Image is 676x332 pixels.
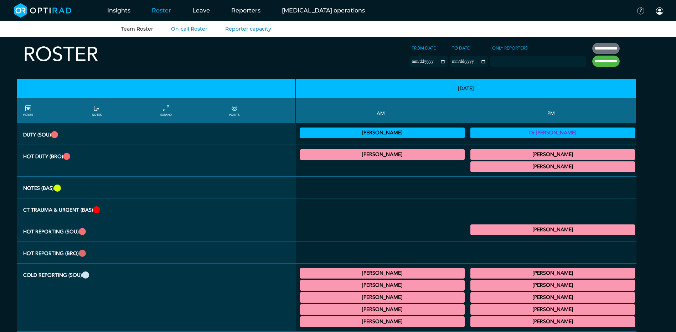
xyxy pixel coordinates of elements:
div: CT Trauma & Urgent/MRI Trauma & Urgent 13:00 - 17:00 [470,149,635,160]
div: MRI MSK/MRI Neuro 13:00 - 15:00 [470,280,635,291]
summary: [PERSON_NAME] [471,293,634,302]
div: General CT 16:00 - 17:00 [470,316,635,327]
th: Duty (SOU) [17,123,296,145]
div: General CT/General MRI 10:00 - 14:00 [300,304,465,315]
summary: Dr [PERSON_NAME] [471,129,634,137]
th: Hot Reporting (BRO) [17,242,296,264]
img: brand-opti-rad-logos-blue-and-white-d2f68631ba2948856bd03f2d395fb146ddc8fb01b4b6e9315ea85fa773367... [14,3,72,18]
th: AM [296,98,466,123]
div: General CT/General MRI 15:30 - 17:00 [470,304,635,315]
th: CT Trauma & Urgent (BAS) [17,198,296,220]
summary: [PERSON_NAME] [471,305,634,314]
div: General MRI/General CT 12:30 - 14:30 [470,268,635,279]
summary: [PERSON_NAME] [471,317,634,326]
th: Hot Duty (BRO) [17,145,296,177]
a: FILTERS [23,104,33,117]
summary: [PERSON_NAME] [471,225,634,234]
a: collapse/expand expected points [229,104,239,117]
summary: [PERSON_NAME] [471,269,634,277]
summary: [PERSON_NAME] [471,150,634,159]
label: Only Reporters [490,43,530,53]
th: [DATE] [296,79,637,98]
input: null [491,57,526,64]
summary: [PERSON_NAME] [301,317,464,326]
label: From date [409,43,438,53]
summary: [PERSON_NAME] [301,293,464,302]
summary: [PERSON_NAME] [471,281,634,290]
th: Hot Reporting (SOU) [17,220,296,242]
a: On-call Roster [171,26,207,32]
div: General MRI 09:30 - 11:00 [300,280,465,291]
div: Vetting (30 PF Points) 09:00 - 13:00 [300,128,465,138]
label: To date [450,43,472,53]
div: General CT 09:30 - 10:30 [300,292,465,303]
summary: [PERSON_NAME] [471,162,634,171]
summary: [PERSON_NAME] [301,305,464,314]
h2: Roster [23,43,98,67]
div: General CT 11:00 - 13:00 [300,316,465,327]
a: Team Roster [121,26,153,32]
summary: [PERSON_NAME] [301,281,464,290]
div: CT Trauma & Urgent/MRI Trauma & Urgent 17:00 - 20:00 [470,161,635,172]
th: NOTES (BAS) [17,177,296,198]
a: show/hide notes [92,104,102,117]
summary: [PERSON_NAME] [301,129,464,137]
a: Reporter capacity [225,26,271,32]
div: General CT 14:30 - 16:00 [470,292,635,303]
th: PM [466,98,636,123]
summary: [PERSON_NAME] [301,269,464,277]
summary: [PERSON_NAME] [301,150,464,159]
a: collapse/expand entries [160,104,172,117]
div: Vetting 13:00 - 17:00 [470,128,635,138]
div: CT Trauma & Urgent/MRI Trauma & Urgent 13:00 - 17:00 [470,224,635,235]
div: CT Trauma & Urgent/MRI Trauma & Urgent 08:00 - 13:00 [300,149,465,160]
th: Cold Reporting (SOU) [17,264,296,332]
div: CT Gastrointestinal 09:00 - 11:00 [300,268,465,279]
